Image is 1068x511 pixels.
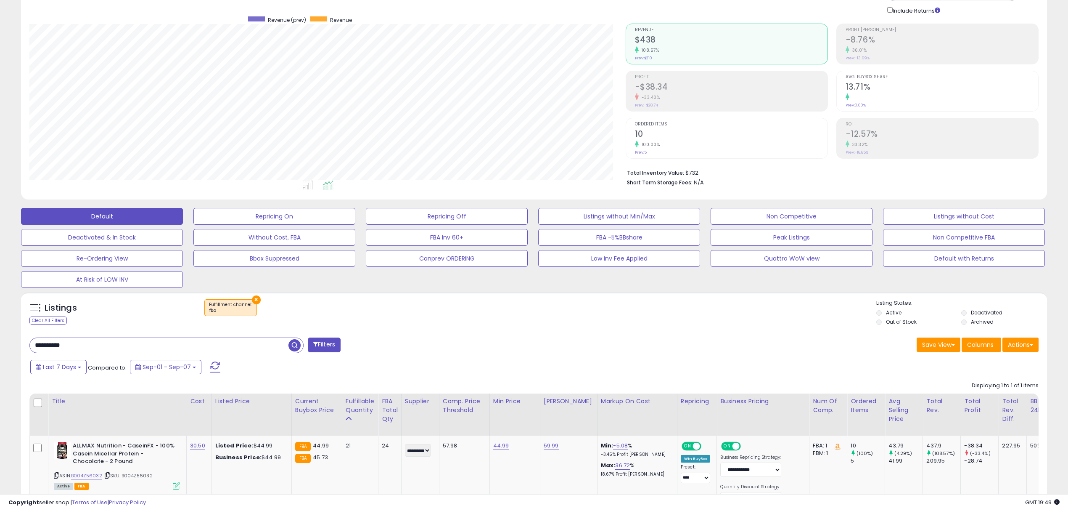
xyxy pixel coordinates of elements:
span: ON [722,443,733,450]
span: Revenue [330,16,352,24]
span: Ordered Items [635,122,827,127]
div: -28.74 [964,457,998,465]
button: Deactivated & In Stock [21,229,183,246]
div: Ordered Items [851,397,881,415]
small: (100%) [857,450,873,457]
small: Prev: 5 [635,150,647,155]
h2: -$38.34 [635,82,827,93]
div: Supplier [405,397,436,406]
b: Short Term Storage Fees: [627,179,693,186]
a: B004Z56032 [71,472,102,479]
div: Fulfillable Quantity [346,397,375,415]
button: Last 7 Days [30,360,87,374]
small: FBA [295,442,311,451]
a: -5.08 [613,442,628,450]
small: (108.57%) [932,450,955,457]
label: Active [886,309,901,316]
span: | SKU: B004Z56032 [103,472,153,479]
div: Clear All Filters [29,317,67,325]
a: Terms of Use [72,498,108,506]
small: 33.32% [849,141,868,148]
div: Total Profit [964,397,995,415]
div: FBM: 1 [813,450,841,457]
div: [PERSON_NAME] [544,397,594,406]
small: (-33.4%) [970,450,991,457]
label: Business Repricing Strategy: [720,455,781,460]
div: FBA Total Qty [382,397,398,423]
b: Max: [601,461,616,469]
span: 2025-09-15 19:49 GMT [1025,498,1060,506]
div: BB Share 24h. [1030,397,1061,415]
button: FBA Inv 60+ [366,229,528,246]
div: seller snap | | [8,499,146,507]
span: Avg. Buybox Share [846,75,1038,80]
button: Bbox Suppressed [193,250,355,267]
h5: Listings [45,302,77,314]
div: Min Price [493,397,537,406]
b: Min: [601,442,613,450]
div: 43.79 [888,442,923,450]
button: Canprev ORDERING [366,250,528,267]
div: Current Buybox Price [295,397,338,415]
div: fba [209,308,252,314]
span: Profit [PERSON_NAME] [846,28,1038,32]
li: $732 [627,167,1033,177]
small: (4.29%) [894,450,912,457]
div: 50% [1030,442,1058,450]
small: -33.40% [639,94,660,101]
div: 24 [382,442,395,450]
label: Deactivated [971,309,1002,316]
div: 437.9 [926,442,960,450]
button: Sep-01 - Sep-07 [130,360,201,374]
div: $44.99 [215,442,285,450]
div: Total Rev. [926,397,957,415]
div: 227.95 [1002,442,1020,450]
span: 44.99 [313,442,329,450]
h2: -8.76% [846,35,1038,46]
div: -38.34 [964,442,998,450]
span: Revenue [635,28,827,32]
label: Archived [971,318,994,325]
button: Non Competitive [711,208,872,225]
small: 108.57% [639,47,659,53]
button: FBA -5%BBshare [538,229,700,246]
small: FBA [295,454,311,463]
p: -3.45% Profit [PERSON_NAME] [601,452,671,458]
div: Displaying 1 to 1 of 1 items [972,382,1039,390]
label: Out of Stock [886,318,917,325]
button: Repricing Off [366,208,528,225]
th: The percentage added to the cost of goods (COGS) that forms the calculator for Min & Max prices. [597,394,677,436]
div: 57.98 [443,442,483,450]
span: Profit [635,75,827,80]
span: Sep-01 - Sep-07 [143,363,191,371]
button: Non Competitive FBA [883,229,1045,246]
button: Re-Ordering View [21,250,183,267]
div: Markup on Cost [601,397,674,406]
div: FBA: 1 [813,442,841,450]
b: Total Inventory Value: [627,169,684,176]
h2: $438 [635,35,827,46]
div: Repricing [681,397,714,406]
span: FBA [74,483,89,490]
span: OFF [700,443,714,450]
small: Prev: $210 [635,56,652,61]
h2: 10 [635,129,827,141]
div: Listed Price [215,397,288,406]
div: $44.99 [215,454,285,461]
small: 100.00% [639,141,660,148]
div: Include Returns [881,5,950,15]
div: Business Pricing [720,397,806,406]
span: Compared to: [88,364,127,372]
div: Avg Selling Price [888,397,919,423]
span: All listings currently available for purchase on Amazon [54,483,73,490]
small: Prev: 0.00% [846,103,866,108]
th: CSV column name: cust_attr_1_Supplier [401,394,439,436]
div: Total Rev. Diff. [1002,397,1023,423]
button: Repricing On [193,208,355,225]
p: Listing States: [876,299,1047,307]
button: Peak Listings [711,229,872,246]
button: Columns [962,338,1001,352]
div: Preset: [681,464,711,483]
strong: Copyright [8,498,39,506]
a: 44.99 [493,442,509,450]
